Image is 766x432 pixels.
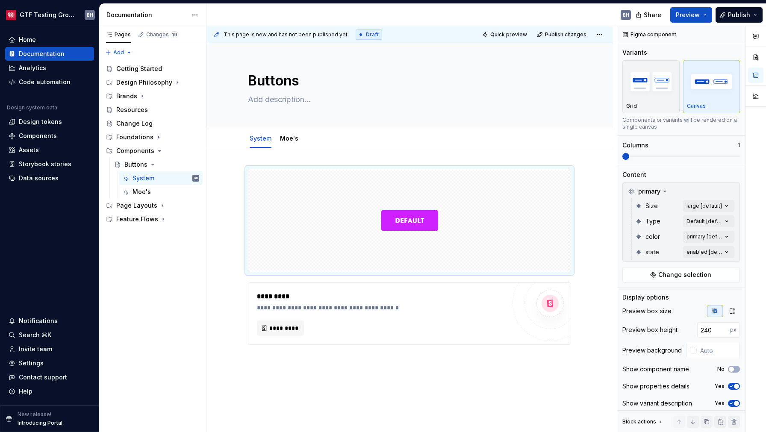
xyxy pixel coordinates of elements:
button: Quick preview [480,29,531,41]
div: primary [default] [686,233,722,240]
button: Add [103,47,135,59]
button: placeholderGrid [622,60,680,113]
div: Show variant description [622,399,692,408]
div: Components [19,132,57,140]
div: Show properties details [622,382,689,391]
div: Content [622,170,646,179]
a: Data sources [5,171,94,185]
div: Contact support [19,373,67,382]
label: Yes [715,383,725,390]
div: Resources [116,106,148,114]
div: Design system data [7,104,57,111]
div: BH [87,12,93,18]
a: Change Log [103,117,203,130]
button: Publish [716,7,763,23]
img: placeholder [626,66,676,97]
span: 19 [171,31,179,38]
button: large [default] [683,200,734,212]
div: enabled [default] [686,249,722,256]
div: Buttons [124,160,147,169]
label: Yes [715,400,725,407]
div: Brands [103,89,203,103]
a: SystemBH [119,171,203,185]
span: Quick preview [490,31,527,38]
a: Buttons [111,158,203,171]
span: Size [645,202,658,210]
button: Preview [670,7,712,23]
span: Type [645,217,660,226]
p: 1 [738,142,740,149]
span: Publish changes [545,31,586,38]
a: Moe's [119,185,203,199]
div: Change Log [116,119,153,128]
a: Analytics [5,61,94,75]
div: Block actions [622,416,664,428]
button: Help [5,385,94,398]
span: Preview [676,11,700,19]
a: Design tokens [5,115,94,129]
div: Invite team [19,345,52,353]
button: placeholderCanvas [683,60,740,113]
span: Draft [366,31,379,38]
div: Variants [622,48,647,57]
p: Canvas [687,103,706,109]
input: 116 [697,322,730,338]
a: System [250,135,271,142]
div: Display options [622,293,669,302]
a: Invite team [5,342,94,356]
img: placeholder [687,66,737,97]
a: Home [5,33,94,47]
a: Moe's [280,135,298,142]
span: Change selection [658,270,711,279]
div: System [246,129,275,147]
div: Components [116,147,154,155]
div: Brands [116,92,137,100]
label: No [717,366,725,373]
div: Preview box height [622,326,678,334]
div: Preview box size [622,307,672,315]
div: Feature Flows [116,215,158,223]
a: Storybook stories [5,157,94,171]
a: Documentation [5,47,94,61]
div: Assets [19,146,39,154]
button: Change selection [622,267,740,282]
div: Components [103,144,203,158]
span: primary [638,187,660,196]
div: Components or variants will be rendered on a single canvas [622,117,740,130]
div: Moe's [133,188,151,196]
span: Add [113,49,124,56]
div: Page tree [103,62,203,226]
div: Getting Started [116,65,162,73]
div: Documentation [106,11,187,19]
div: Page Layouts [103,199,203,212]
div: Documentation [19,50,65,58]
div: Default [default] [686,218,722,225]
div: large [default] [686,203,722,209]
div: Search ⌘K [19,331,51,339]
img: f4f33d50-0937-4074-a32a-c7cda971eed1.png [6,10,16,20]
a: Code automation [5,75,94,89]
a: Components [5,129,94,143]
div: Preview background [622,346,682,355]
span: This page is new and has not been published yet. [224,31,349,38]
div: Design Philosophy [116,78,172,87]
div: Notifications [19,317,58,325]
div: Storybook stories [19,160,71,168]
div: primary [625,185,738,198]
div: Pages [106,31,131,38]
input: Auto [697,343,740,358]
div: Design tokens [19,118,62,126]
button: Publish changes [534,29,590,41]
p: px [730,326,737,333]
div: Foundations [116,133,153,141]
button: Notifications [5,314,94,328]
a: Settings [5,356,94,370]
div: Code automation [19,78,71,86]
div: Block actions [622,418,656,425]
p: New release! [18,411,51,418]
div: Help [19,387,32,396]
div: Moe's [277,129,302,147]
div: Show component name [622,365,689,373]
div: BH [623,12,629,18]
span: Publish [728,11,750,19]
